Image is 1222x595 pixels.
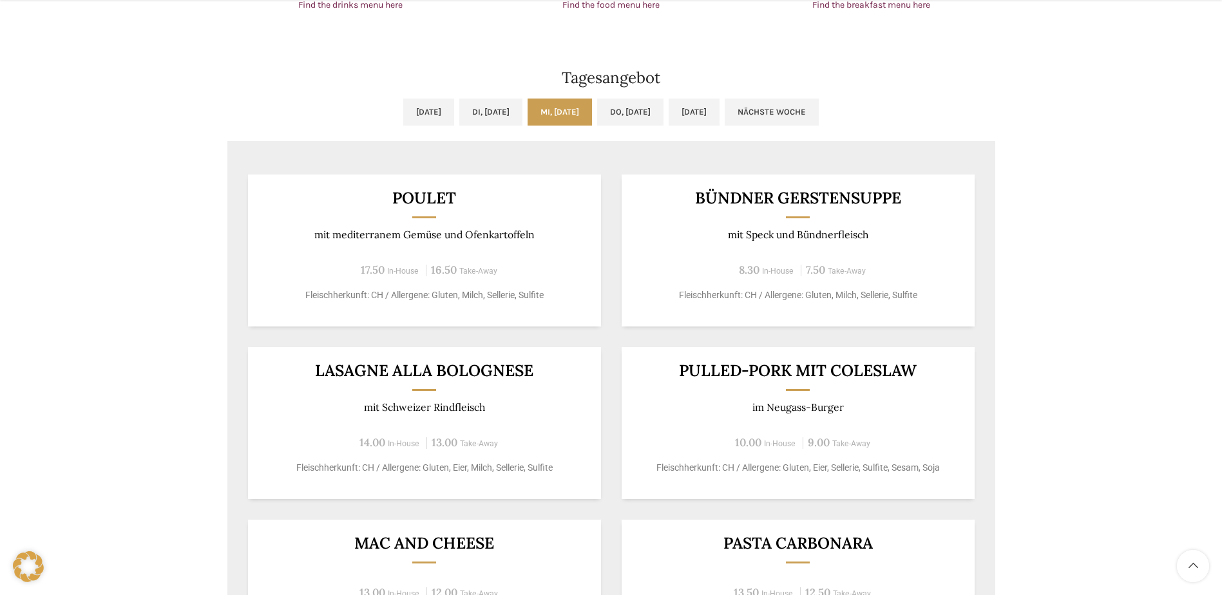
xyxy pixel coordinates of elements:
h3: Poulet [263,190,585,206]
p: mit Speck und Bündnerfleisch [637,229,959,241]
p: mit Schweizer Rindfleisch [263,401,585,413]
a: Mi, [DATE] [528,99,592,126]
a: Nächste Woche [725,99,819,126]
span: 8.30 [739,263,759,277]
span: 7.50 [806,263,825,277]
h3: Mac and Cheese [263,535,585,551]
span: In-House [762,267,794,276]
span: Take-Away [832,439,870,448]
h3: LASAGNE ALLA BOLOGNESE [263,363,585,379]
span: In-House [387,267,419,276]
h3: Bündner Gerstensuppe [637,190,959,206]
p: Fleischherkunft: CH / Allergene: Gluten, Eier, Milch, Sellerie, Sulfite [263,461,585,475]
a: Di, [DATE] [459,99,522,126]
h2: Tagesangebot [227,70,995,86]
span: Take-Away [459,267,497,276]
p: mit mediterranem Gemüse und Ofenkartoffeln [263,229,585,241]
a: [DATE] [669,99,720,126]
span: 14.00 [359,435,385,449]
span: Take-Away [828,267,866,276]
h3: Pasta Carbonara [637,535,959,551]
p: Fleischherkunft: CH / Allergene: Gluten, Milch, Sellerie, Sulfite [263,288,585,302]
span: Take-Away [460,439,498,448]
a: Do, [DATE] [597,99,664,126]
span: 17.50 [361,263,385,277]
a: [DATE] [403,99,454,126]
span: In-House [388,439,419,448]
span: In-House [764,439,796,448]
span: 9.00 [808,435,830,449]
p: Fleischherkunft: CH / Allergene: Gluten, Milch, Sellerie, Sulfite [637,288,959,302]
span: 13.00 [432,435,457,449]
a: Scroll to top button [1177,550,1209,582]
p: im Neugass-Burger [637,401,959,413]
span: 16.50 [431,263,457,277]
h3: Pulled-Pork mit Coleslaw [637,363,959,379]
span: 10.00 [735,435,761,449]
p: Fleischherkunft: CH / Allergene: Gluten, Eier, Sellerie, Sulfite, Sesam, Soja [637,461,959,475]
